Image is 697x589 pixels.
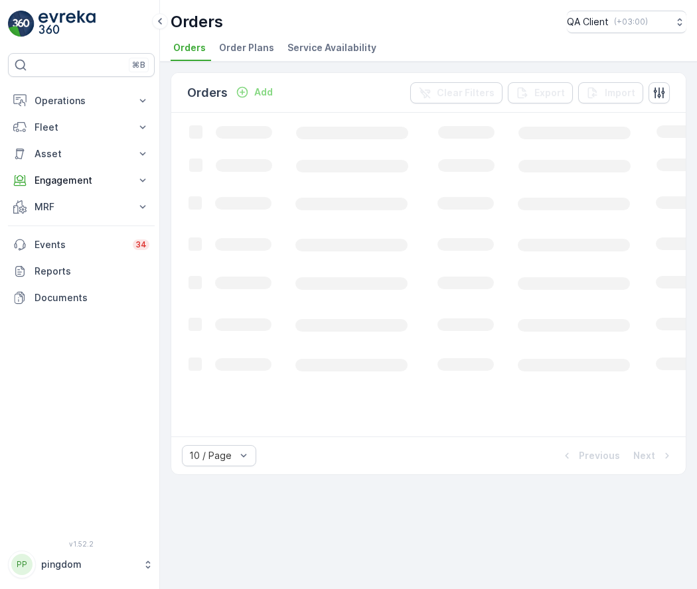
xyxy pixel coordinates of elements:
[567,15,609,29] p: QA Client
[35,94,128,107] p: Operations
[8,551,155,578] button: PPpingdom
[614,17,648,27] p: ( +03:00 )
[8,141,155,167] button: Asset
[8,231,155,258] a: Events34
[11,554,33,575] div: PP
[8,285,155,311] a: Documents
[8,167,155,194] button: Engagement
[8,540,155,548] span: v 1.52.2
[567,11,686,33] button: QA Client(+03:00)
[135,239,147,250] p: 34
[35,121,128,134] p: Fleet
[173,41,206,54] span: Orders
[410,82,503,103] button: Clear Filters
[35,174,128,187] p: Engagement
[35,238,125,251] p: Events
[534,86,565,99] p: Export
[35,291,149,304] p: Documents
[132,60,145,70] p: ⌘B
[579,449,620,462] p: Previous
[35,265,149,278] p: Reports
[35,200,128,214] p: MRF
[41,558,136,571] p: pingdom
[8,194,155,220] button: MRF
[633,449,655,462] p: Next
[219,41,274,54] span: Order Plans
[230,84,278,100] button: Add
[8,258,155,285] a: Reports
[559,448,621,464] button: Previous
[8,88,155,114] button: Operations
[437,86,495,99] p: Clear Filters
[8,11,35,37] img: logo
[187,84,228,102] p: Orders
[508,82,573,103] button: Export
[35,147,128,161] p: Asset
[632,448,675,464] button: Next
[39,11,96,37] img: logo_light-DOdMpM7g.png
[8,114,155,141] button: Fleet
[254,86,273,99] p: Add
[578,82,643,103] button: Import
[287,41,376,54] span: Service Availability
[171,11,223,33] p: Orders
[605,86,635,99] p: Import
